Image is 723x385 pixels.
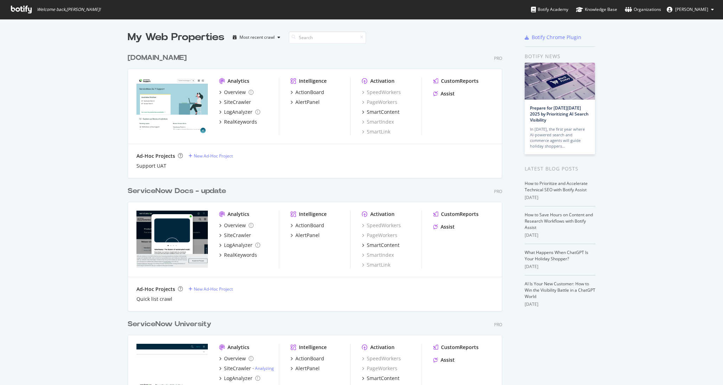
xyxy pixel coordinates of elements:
[441,223,455,230] div: Assist
[494,322,502,328] div: Pro
[362,232,397,239] div: PageWorkers
[219,118,257,125] a: RealKeywords
[224,252,257,259] div: RealKeywords
[525,180,588,193] a: How to Prioritize and Accelerate Technical SEO with Botify Assist
[525,301,595,308] div: [DATE]
[219,232,251,239] a: SiteCrawler
[219,222,254,229] a: Overview
[37,7,101,12] span: Welcome back, [PERSON_NAME] !
[128,186,229,196] a: ServiceNow Docs - update
[299,344,327,351] div: Intelligence
[441,344,479,351] div: CustomReports
[224,108,252,116] div: LogAnalyzer
[194,286,233,292] div: New Ad-Hoc Project
[128,53,187,63] div: [DOMAIN_NAME]
[362,365,397,372] a: PageWorkers
[224,222,246,229] div: Overview
[224,365,251,372] div: SiteCrawler
[530,126,590,149] div: In [DATE], the first year where AI-powered search and commerce agents will guide holiday shoppers…
[362,128,390,135] a: SmartLink
[128,319,214,329] a: ServiceNow University
[494,55,502,61] div: Pro
[299,211,327,218] div: Intelligence
[194,153,233,159] div: New Ad-Hoc Project
[290,355,324,362] a: ActionBoard
[239,35,275,39] div: Most recent crawl
[136,286,175,293] div: Ad-Hoc Projects
[219,99,251,106] a: SiteCrawler
[362,261,390,268] a: SmartLink
[525,232,595,238] div: [DATE]
[290,232,320,239] a: AlertPanel
[433,211,479,218] a: CustomReports
[128,30,224,44] div: My Web Properties
[367,242,399,249] div: SmartContent
[441,211,479,218] div: CustomReports
[295,232,320,239] div: AlertPanel
[219,89,254,96] a: Overview
[224,118,257,125] div: RealKeywords
[136,153,175,160] div: Ad-Hoc Projects
[370,211,395,218] div: Activation
[362,118,394,125] a: SmartIndex
[228,77,249,85] div: Analytics
[290,365,320,372] a: AlertPanel
[224,232,251,239] div: SiteCrawler
[367,108,399,116] div: SmartContent
[370,344,395,351] div: Activation
[228,211,249,218] div: Analytics
[219,242,260,249] a: LogAnalyzer
[362,222,401,229] a: SpeedWorkers
[525,34,581,41] a: Botify Chrome Plugin
[224,242,252,249] div: LogAnalyzer
[525,212,593,230] a: How to Save Hours on Content and Research Workflows with Botify Assist
[224,375,252,382] div: LogAnalyzer
[128,53,190,63] a: [DOMAIN_NAME]
[224,89,246,96] div: Overview
[219,108,260,116] a: LogAnalyzer
[433,356,455,364] a: Assist
[433,344,479,351] a: CustomReports
[675,6,708,12] span: Sandeep Medikonda
[661,4,719,15] button: [PERSON_NAME]
[136,162,166,169] div: Support UAT
[295,355,324,362] div: ActionBoard
[295,365,320,372] div: AlertPanel
[136,296,172,303] a: Quick list crawl
[224,355,246,362] div: Overview
[219,252,257,259] a: RealKeywords
[255,365,274,371] a: Analyzing
[136,77,208,135] img: support.servicenow.com
[370,77,395,85] div: Activation
[128,319,211,329] div: ServiceNow University
[576,6,617,13] div: Knowledge Base
[188,153,233,159] a: New Ad-Hoc Project
[494,188,502,194] div: Pro
[299,77,327,85] div: Intelligence
[362,99,397,106] a: PageWorkers
[362,89,401,96] a: SpeedWorkers
[289,31,366,44] input: Search
[433,223,455,230] a: Assist
[219,365,274,372] a: SiteCrawler- Analyzing
[525,52,595,60] div: Botify news
[625,6,661,13] div: Organizations
[362,375,399,382] a: SmartContent
[531,6,568,13] div: Botify Academy
[362,355,401,362] a: SpeedWorkers
[295,222,324,229] div: ActionBoard
[362,242,399,249] a: SmartContent
[525,165,595,173] div: Latest Blog Posts
[525,263,595,270] div: [DATE]
[252,365,274,371] div: -
[228,344,249,351] div: Analytics
[362,252,394,259] a: SmartIndex
[433,77,479,85] a: CustomReports
[530,105,589,123] a: Prepare for [DATE][DATE] 2025 by Prioritizing AI Search Visibility
[295,99,320,106] div: AlertPanel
